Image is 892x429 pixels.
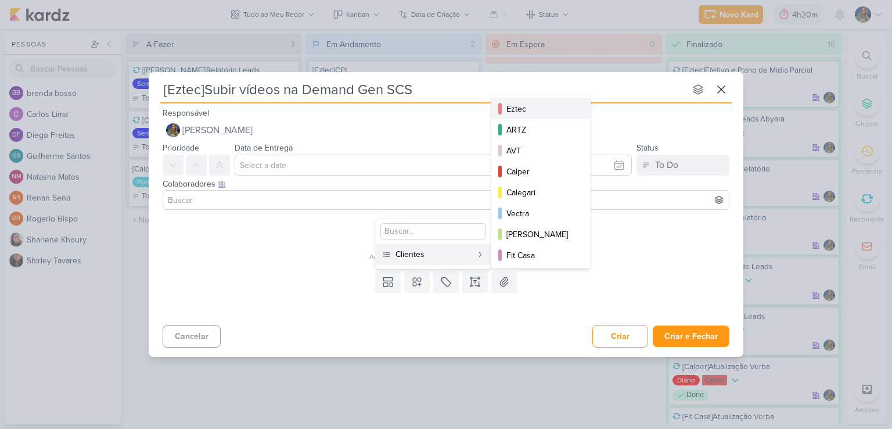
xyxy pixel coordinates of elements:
div: To Do [655,158,678,172]
button: To Do [636,155,729,176]
div: Esse kard não possui nenhum item [163,238,736,252]
button: Calper [491,161,590,182]
input: Kard Sem Título [160,79,685,100]
button: Cancelar [163,325,221,348]
div: [PERSON_NAME] [506,228,576,241]
button: AVT [491,140,590,161]
div: Adicione um item abaixo ou selecione um template [163,252,736,262]
button: ARTZ [491,119,590,140]
span: [PERSON_NAME] [182,123,253,137]
label: Status [636,143,659,153]
div: Colaboradores [163,178,729,190]
label: Responsável [163,108,209,118]
input: Buscar [166,193,726,207]
button: Calegari [491,182,590,203]
button: Eztec [491,98,590,119]
button: Criar e Fechar [653,326,729,347]
button: [PERSON_NAME] [163,120,729,141]
div: Fit Casa [506,249,576,262]
img: Isabella Gutierres [166,123,180,137]
button: [PERSON_NAME] [491,224,590,245]
div: Eztec [506,103,576,115]
div: Vectra [506,208,576,220]
button: Clientes [376,244,491,265]
label: Prioridade [163,143,199,153]
input: Select a date [235,155,632,176]
div: Calper [506,166,576,178]
div: Calegari [506,187,576,199]
div: ARTZ [506,124,576,136]
div: Clientes [395,248,472,260]
button: Vectra [491,203,590,224]
input: Buscar... [380,223,486,239]
label: Data de Entrega [235,143,293,153]
button: Criar [592,325,648,348]
button: Fit Casa [491,245,590,266]
button: Tec Vendas [491,266,590,287]
div: AVT [506,145,576,157]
